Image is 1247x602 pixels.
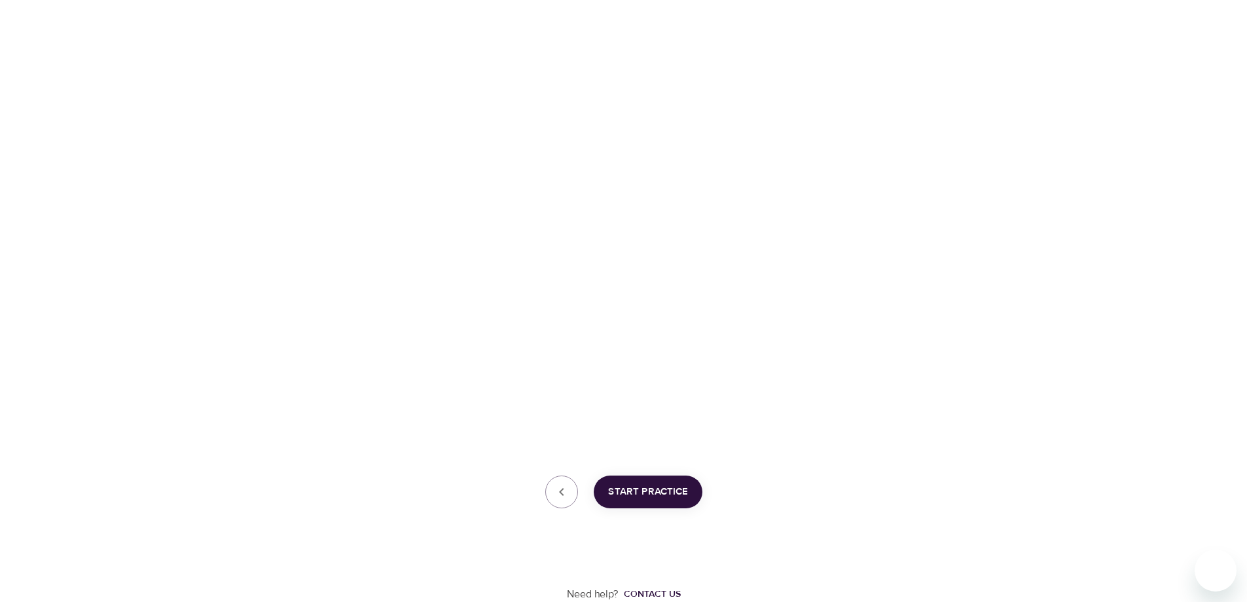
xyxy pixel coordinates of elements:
button: Start Practice [594,476,702,508]
iframe: Button to launch messaging window [1195,550,1237,592]
span: Start Practice [608,483,688,500]
p: Need help? [567,587,619,602]
div: Contact us [624,588,681,601]
a: Contact us [619,588,681,601]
